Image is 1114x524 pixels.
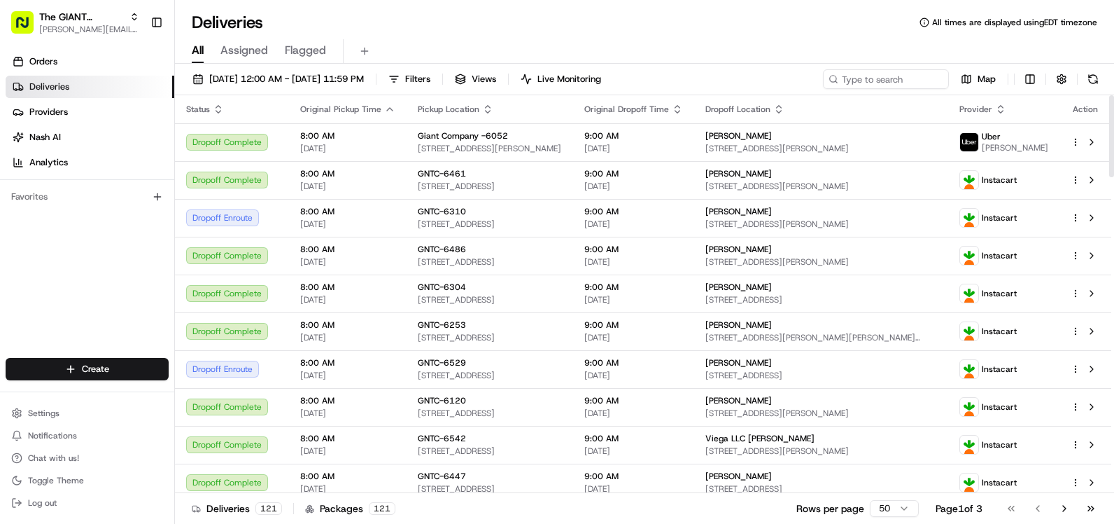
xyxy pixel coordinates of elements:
span: 8:00 AM [300,433,395,444]
span: GNTC-6120 [418,395,466,406]
div: Deliveries [192,502,282,516]
span: [PERSON_NAME] [705,395,772,406]
span: [DATE] [584,408,683,419]
span: Analytics [29,156,68,169]
img: profile_instacart_ahold_partner.png [960,436,978,454]
span: [STREET_ADDRESS] [418,483,562,495]
span: [PERSON_NAME] [705,206,772,217]
span: Instacart [982,288,1017,299]
img: profile_instacart_ahold_partner.png [960,284,978,303]
span: [STREET_ADDRESS] [705,370,937,381]
span: [STREET_ADDRESS][PERSON_NAME] [418,143,562,154]
span: 9:00 AM [584,395,683,406]
button: Chat with us! [6,448,169,468]
span: 9:00 AM [584,282,683,293]
span: 8:00 AM [300,395,395,406]
button: Filters [382,69,437,89]
a: Analytics [6,151,174,174]
span: All [192,42,204,59]
span: Instacart [982,439,1017,450]
button: The GIANT Company [39,10,124,24]
span: [PERSON_NAME] [705,168,772,179]
span: 9:00 AM [584,206,683,217]
span: [STREET_ADDRESS] [705,294,937,305]
span: [DATE] [584,181,683,192]
span: [STREET_ADDRESS] [705,483,937,495]
p: Rows per page [796,502,864,516]
span: [STREET_ADDRESS] [418,370,562,381]
span: Provider [959,104,992,115]
span: Providers [29,106,68,118]
img: profile_instacart_ahold_partner.png [960,360,978,378]
span: GNTC-6447 [418,471,466,482]
span: Instacart [982,364,1017,375]
span: 9:00 AM [584,130,683,142]
img: profile_uber_ahold_partner.png [960,133,978,151]
span: [PERSON_NAME][EMAIL_ADDRESS][PERSON_NAME][DOMAIN_NAME] [39,24,139,35]
span: [DATE] [300,332,395,343]
span: Instacart [982,401,1017,413]
span: Notifications [28,430,77,441]
img: profile_instacart_ahold_partner.png [960,398,978,416]
span: [DATE] [584,332,683,343]
span: Log out [28,497,57,509]
button: Create [6,358,169,380]
button: Notifications [6,426,169,446]
span: Instacart [982,477,1017,488]
span: GNTC-6529 [418,357,466,368]
span: [DATE] [300,256,395,268]
span: Orders [29,55,57,68]
span: [STREET_ADDRESS][PERSON_NAME][PERSON_NAME][PERSON_NAME] [705,332,937,343]
img: profile_instacart_ahold_partner.png [960,322,978,340]
span: [DATE] [300,408,395,419]
span: Toggle Theme [28,475,84,486]
span: GNTC-6304 [418,282,466,293]
img: profile_instacart_ahold_partner.png [960,209,978,227]
button: Map [954,69,1002,89]
span: 8:00 AM [300,206,395,217]
a: Deliveries [6,76,174,98]
button: The GIANT Company[PERSON_NAME][EMAIL_ADDRESS][PERSON_NAME][DOMAIN_NAME] [6,6,145,39]
span: Original Dropoff Time [584,104,669,115]
span: Giant Company -6052 [418,130,508,142]
span: [STREET_ADDRESS][PERSON_NAME] [705,408,937,419]
span: [STREET_ADDRESS][PERSON_NAME] [705,181,937,192]
span: Create [82,363,109,375]
span: Views [472,73,496,85]
span: [DATE] 12:00 AM - [DATE] 11:59 PM [209,73,364,85]
span: [PERSON_NAME] [982,142,1048,153]
span: Filters [405,73,430,85]
span: Instacart [982,174,1017,186]
span: [DATE] [300,446,395,457]
span: Uber [982,131,1001,142]
span: 8:00 AM [300,130,395,142]
span: [PERSON_NAME] [705,319,772,331]
span: Instacart [982,212,1017,223]
button: Live Monitoring [514,69,607,89]
span: Nash AI [29,131,61,144]
span: [DATE] [300,219,395,230]
img: profile_instacart_ahold_partner.png [960,247,978,265]
span: [STREET_ADDRESS][PERSON_NAME] [705,219,937,230]
span: GNTC-6486 [418,244,466,255]
span: 9:00 AM [584,168,683,179]
button: [DATE] 12:00 AM - [DATE] 11:59 PM [186,69,370,89]
div: Page 1 of 3 [936,502,982,516]
span: [DATE] [584,483,683,495]
span: [DATE] [584,370,683,381]
span: [DATE] [584,446,683,457]
span: GNTC-6542 [418,433,466,444]
span: [DATE] [300,181,395,192]
span: Chat with us! [28,453,79,464]
span: All times are displayed using EDT timezone [932,17,1097,28]
button: Refresh [1083,69,1103,89]
button: Settings [6,404,169,423]
h1: Deliveries [192,11,263,34]
span: 8:00 AM [300,244,395,255]
span: 9:00 AM [584,471,683,482]
span: [PERSON_NAME] [705,282,772,293]
div: Favorites [6,186,169,208]
span: 8:00 AM [300,357,395,368]
span: 9:00 AM [584,433,683,444]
